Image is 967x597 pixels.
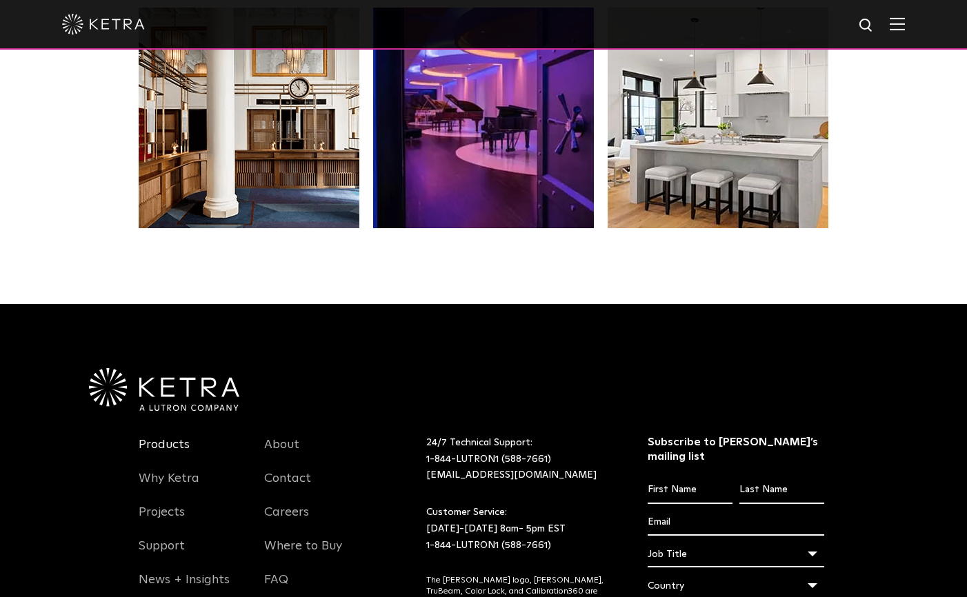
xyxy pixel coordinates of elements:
[426,540,551,550] a: 1-844-LUTRON1 (588-7661)
[426,470,597,480] a: [EMAIL_ADDRESS][DOMAIN_NAME]
[858,17,875,34] img: search icon
[648,509,825,536] input: Email
[139,471,199,503] a: Why Ketra
[264,471,311,503] a: Contact
[426,454,551,464] a: 1-844-LUTRON1 (588-7661)
[739,477,824,503] input: Last Name
[139,505,185,536] a: Projects
[264,538,342,570] a: Where to Buy
[89,368,239,411] img: Ketra-aLutronCo_White_RGB
[426,505,613,554] p: Customer Service: [DATE]-[DATE] 8am- 5pm EST
[648,541,825,567] div: Job Title
[139,437,190,469] a: Products
[62,14,145,34] img: ketra-logo-2019-white
[264,505,309,536] a: Careers
[139,538,185,570] a: Support
[648,435,825,464] h3: Subscribe to [PERSON_NAME]’s mailing list
[426,435,613,484] p: 24/7 Technical Support:
[264,437,299,469] a: About
[890,17,905,30] img: Hamburger%20Nav.svg
[648,477,732,503] input: First Name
